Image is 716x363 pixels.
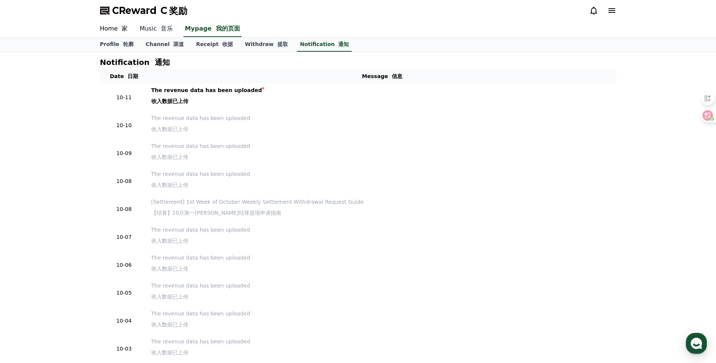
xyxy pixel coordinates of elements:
[151,338,613,360] p: The revenue data has been uploaded
[155,58,170,67] font: 通知
[338,41,349,47] font: 通知
[151,126,188,132] font: 收入数据已上传
[151,154,188,160] font: 收入数据已上传
[151,266,188,272] font: 收入数据已上传
[151,170,613,192] p: The revenue data has been uploaded
[151,114,613,136] a: The revenue data has been uploaded收入数据已上传
[140,37,190,52] a: Channel 渠道
[297,37,352,52] a: Notification 通知
[103,317,145,325] p: 10-04
[222,41,233,47] font: 收据
[151,238,188,244] font: 收入数据已上传
[103,205,145,213] p: 10-08
[151,210,281,216] font: 【结算】10月第一[PERSON_NAME]结算提现申请指南
[112,251,130,257] span: Settings
[128,73,138,79] font: 日期
[161,25,173,32] font: 音乐
[151,294,188,300] font: 收入数据已上传
[151,226,613,248] a: The revenue data has been uploaded收入数据已上传
[151,170,613,192] a: The revenue data has been uploaded收入数据已上传
[100,58,170,66] h4: Notification
[122,25,128,32] font: 家
[151,86,613,108] a: The revenue data has been uploaded收入数据已上传
[151,282,613,304] a: The revenue data has been uploaded收入数据已上传
[94,21,134,37] a: Home 家
[134,21,179,37] a: Music 音乐
[160,5,187,16] font: C 奖励
[151,310,613,332] a: The revenue data has been uploaded收入数据已上传
[100,69,148,83] th: Date
[151,349,188,355] font: 收入数据已上传
[123,41,134,47] font: 轮廓
[112,5,187,17] span: CReward
[19,251,32,257] span: Home
[103,122,145,129] p: 10-10
[151,86,262,108] div: The revenue data has been uploaded
[103,261,145,269] p: 10-06
[50,239,97,258] a: Messages
[100,5,187,17] a: CReward C 奖励
[190,37,239,52] a: Receipt 收据
[183,21,242,37] a: Mypage 我的页面
[151,254,613,276] p: The revenue data has been uploaded
[239,37,294,52] a: Withdraw 提取
[216,25,240,32] font: 我的页面
[392,73,402,79] font: 信息
[103,233,145,241] p: 10-07
[151,198,613,220] a: [Settlement] 1st Week of October Weekly Settlement Withdrawal Request Guide【结算】10月第一[PERSON_NAME]...
[94,37,140,52] a: Profile 轮廓
[173,41,184,47] font: 渠道
[151,338,613,360] a: The revenue data has been uploaded收入数据已上传
[151,321,188,328] font: 收入数据已上传
[63,251,85,257] span: Messages
[97,239,145,258] a: Settings
[277,41,288,47] font: 提取
[151,182,188,188] font: 收入数据已上传
[148,69,616,83] th: Message
[151,254,613,276] a: The revenue data has been uploaded收入数据已上传
[151,142,613,164] p: The revenue data has been uploaded
[103,345,145,353] p: 10-03
[151,310,613,332] p: The revenue data has been uploaded
[103,149,145,157] p: 10-09
[151,98,188,104] font: 收入数据已上传
[151,282,613,304] p: The revenue data has been uploaded
[151,142,613,164] a: The revenue data has been uploaded收入数据已上传
[103,177,145,185] p: 10-08
[103,94,145,102] p: 10-11
[2,239,50,258] a: Home
[151,226,613,248] p: The revenue data has been uploaded
[151,198,613,220] p: [Settlement] 1st Week of October Weekly Settlement Withdrawal Request Guide
[151,114,613,136] p: The revenue data has been uploaded
[103,289,145,297] p: 10-05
